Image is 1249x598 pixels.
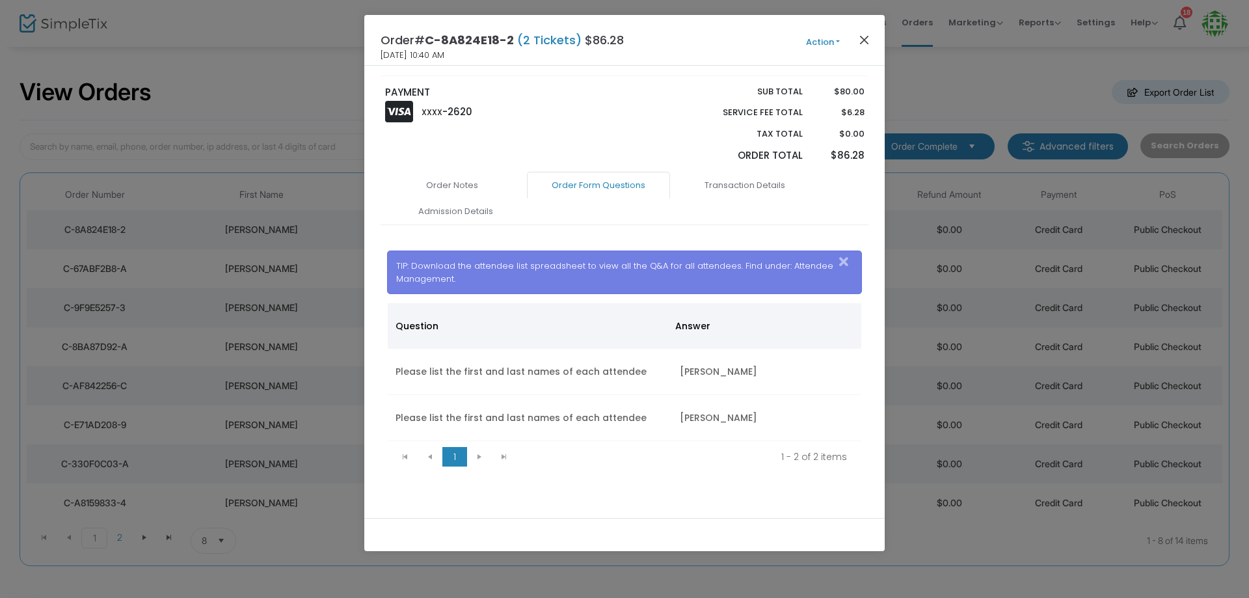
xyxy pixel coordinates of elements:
[784,35,862,49] button: Action
[388,395,672,441] td: Please list the first and last names of each attendee
[667,303,854,349] th: Answer
[526,450,848,463] kendo-pager-info: 1 - 2 of 2 items
[856,31,873,48] button: Close
[527,172,670,199] a: Order Form Questions
[384,198,527,225] a: Admission Details
[692,148,803,163] p: Order Total
[388,303,667,349] th: Question
[692,128,803,141] p: Tax Total
[442,447,467,467] span: Page 1
[692,106,803,119] p: Service Fee Total
[815,85,864,98] p: $80.00
[672,395,861,441] td: [PERSON_NAME]
[381,172,524,199] a: Order Notes
[388,349,672,395] td: Please list the first and last names of each attendee
[815,148,864,163] p: $86.28
[381,31,624,49] h4: Order# $86.28
[387,251,863,294] div: TIP: Download the attendee list spreadsheet to view all the Q&A for all attendees. Find under: At...
[385,85,619,100] p: PAYMENT
[835,251,861,273] button: Close
[425,32,514,48] span: C-8A824E18-2
[381,49,444,62] span: [DATE] 10:40 AM
[815,128,864,141] p: $0.00
[442,105,472,118] span: -2620
[388,303,862,441] div: Data table
[673,172,816,199] a: Transaction Details
[815,106,864,119] p: $6.28
[672,349,861,395] td: [PERSON_NAME]
[514,32,585,48] span: (2 Tickets)
[692,85,803,98] p: Sub total
[422,107,442,118] span: XXXX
